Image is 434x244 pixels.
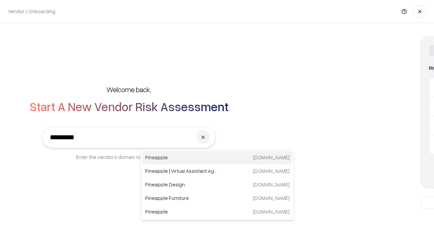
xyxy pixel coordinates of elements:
[145,195,217,202] p: Pineapple Furniture
[145,208,217,215] p: Pineapple
[253,154,290,161] p: [DOMAIN_NAME]
[253,181,290,188] p: [DOMAIN_NAME]
[106,85,151,94] h5: Welcome back,
[8,8,55,15] p: Vendor / Onboarding
[29,100,229,113] h2: Start A New Vendor Risk Assessment
[253,167,290,175] p: [DOMAIN_NAME]
[145,167,217,175] p: Pineapple | Virtual Assistant Agency
[253,195,290,202] p: [DOMAIN_NAME]
[253,208,290,215] p: [DOMAIN_NAME]
[145,181,217,188] p: Pineapple Design
[141,149,294,220] div: Suggestions
[76,154,182,161] p: Enter the vendor’s domain to begin onboarding
[145,154,217,161] p: Pineapple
